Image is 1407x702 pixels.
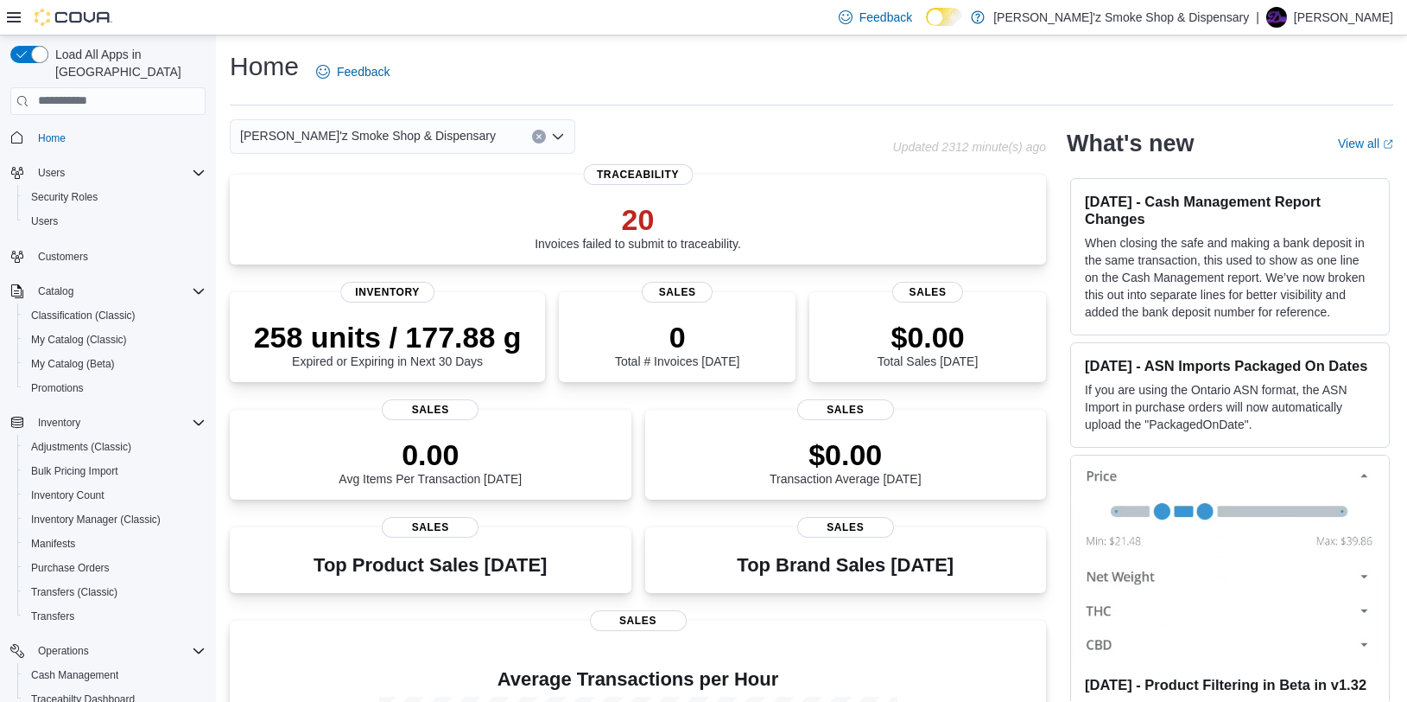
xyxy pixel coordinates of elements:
img: Cova [35,9,112,26]
button: Operations [31,641,96,661]
span: Home [38,131,66,145]
button: Adjustments (Classic) [17,435,212,459]
div: Dubie Smith [1266,7,1287,28]
span: Classification (Classic) [24,305,206,326]
button: Promotions [17,376,212,400]
span: Operations [31,641,206,661]
p: When closing the safe and making a bank deposit in the same transaction, this used to show as one... [1085,234,1375,321]
a: Feedback [309,54,396,89]
a: My Catalog (Beta) [24,354,122,374]
a: Purchase Orders [24,558,117,578]
span: Classification (Classic) [31,309,136,322]
span: Transfers [24,606,206,627]
span: Sales [590,610,687,631]
span: Load All Apps in [GEOGRAPHIC_DATA] [48,46,206,80]
p: [PERSON_NAME] [1294,7,1393,28]
button: Cash Management [17,663,212,687]
a: View allExternal link [1338,137,1393,150]
span: Transfers (Classic) [24,582,206,603]
span: Feedback [859,9,912,26]
span: Home [31,127,206,149]
p: 258 units / 177.88 g [254,320,522,354]
a: Customers [31,246,95,267]
span: Sales [382,517,479,538]
span: Manifests [24,533,206,554]
a: Manifests [24,533,82,554]
span: Catalog [31,281,206,302]
h4: Average Transactions per Hour [244,669,1032,690]
div: Expired or Expiring in Next 30 Days [254,320,522,368]
button: Users [17,209,212,233]
p: 20 [535,202,741,237]
div: Invoices failed to submit to traceability. [535,202,741,251]
button: My Catalog (Classic) [17,328,212,352]
p: Updated 2312 minute(s) ago [893,140,1046,154]
span: Sales [642,282,713,303]
a: Classification (Classic) [24,305,143,326]
span: Security Roles [31,190,98,204]
p: $0.00 [878,320,978,354]
p: If you are using the Ontario ASN format, the ASN Import in purchase orders will now automatically... [1085,381,1375,433]
button: Purchase Orders [17,556,212,580]
p: 0 [615,320,739,354]
span: Promotions [31,381,84,395]
span: Purchase Orders [31,561,110,575]
span: Customers [38,250,88,264]
span: Inventory Count [31,488,105,502]
span: Inventory Count [24,485,206,506]
h1: Home [230,49,299,84]
span: Sales [797,517,894,538]
div: Transaction Average [DATE] [770,437,922,486]
p: 0.00 [339,437,522,472]
button: Classification (Classic) [17,303,212,328]
h3: [DATE] - ASN Imports Packaged On Dates [1085,357,1375,374]
span: Manifests [31,537,75,551]
span: Sales [892,282,963,303]
span: Cash Management [24,665,206,686]
span: Promotions [24,378,206,399]
span: Sales [797,399,894,420]
span: Operations [38,644,89,658]
span: My Catalog (Classic) [24,329,206,350]
span: Traceability [583,164,693,185]
span: Inventory Manager (Classic) [24,509,206,530]
h3: [DATE] - Product Filtering in Beta in v1.32 [1085,676,1375,693]
div: Total Sales [DATE] [878,320,978,368]
p: [PERSON_NAME]'z Smoke Shop & Dispensary [993,7,1249,28]
a: Transfers [24,606,81,627]
a: Inventory Count [24,485,111,506]
a: My Catalog (Classic) [24,329,134,350]
span: Purchase Orders [24,558,206,578]
button: Operations [3,639,212,663]
span: Bulk Pricing Import [24,461,206,482]
span: Users [38,166,65,180]
span: Inventory [31,412,206,433]
h2: What's new [1067,130,1194,157]
button: Bulk Pricing Import [17,459,212,483]
span: Cash Management [31,668,118,682]
a: Home [31,128,73,149]
a: Adjustments (Classic) [24,437,138,457]
a: Promotions [24,378,91,399]
button: Catalog [31,281,80,302]
a: Transfers (Classic) [24,582,124,603]
span: Bulk Pricing Import [31,464,118,478]
button: Inventory [3,411,212,435]
span: Inventory [38,416,80,430]
span: My Catalog (Classic) [31,333,127,347]
span: [PERSON_NAME]'z Smoke Shop & Dispensary [240,125,496,146]
span: Dark Mode [926,26,927,27]
span: Adjustments (Classic) [24,437,206,457]
span: Users [31,214,58,228]
span: Inventory Manager (Classic) [31,513,161,526]
p: | [1256,7,1259,28]
button: Transfers [17,604,212,629]
button: Open list of options [551,130,565,144]
div: Total # Invoices [DATE] [615,320,739,368]
a: Users [24,211,65,232]
button: Security Roles [17,185,212,209]
span: Transfers (Classic) [31,585,117,599]
svg: External link [1383,139,1393,150]
p: $0.00 [770,437,922,472]
button: Users [31,163,72,183]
